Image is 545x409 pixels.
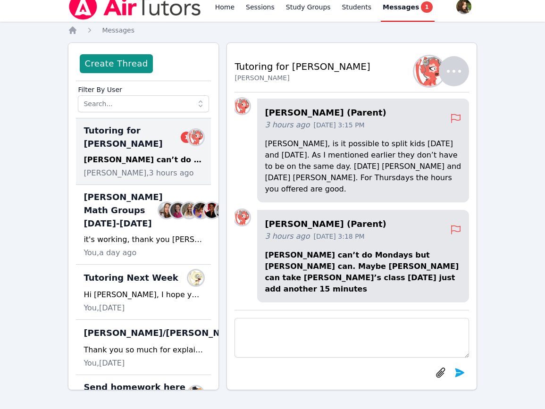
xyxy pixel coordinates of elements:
[414,56,444,86] img: Yuliya Shekhtman
[84,358,125,369] span: You, [DATE]
[78,81,209,95] label: Filter By User
[188,130,203,145] img: Yuliya Shekhtman
[84,154,203,166] div: [PERSON_NAME] can’t do Mondays but [PERSON_NAME] can. Maybe [PERSON_NAME] can take [PERSON_NAME]’...
[181,132,192,143] span: 1
[78,95,209,112] input: Search...
[80,54,152,73] button: Create Thread
[84,247,136,259] span: You, a day ago
[84,344,203,356] div: Thank you so much for explaining that [PERSON_NAME], I appreciate you, and that makes a lot of se...
[84,381,192,407] span: Send homework here :)
[84,302,125,314] span: You, [DATE]
[159,203,174,218] img: Sarah Benzinger
[235,210,250,225] img: Yuliya Shekhtman
[102,25,134,35] a: Messages
[170,203,185,218] img: Rebecca Miller
[204,203,219,218] img: Johnicia Haynes
[84,289,203,300] div: Hi [PERSON_NAME], I hope you are having a great week. I was wondering if you would be able to mov...
[68,25,477,35] nav: Breadcrumb
[102,26,134,34] span: Messages
[84,124,192,150] span: Tutoring for [PERSON_NAME]
[84,326,244,340] span: [PERSON_NAME]/[PERSON_NAME]
[76,185,211,265] div: [PERSON_NAME] Math Groups [DATE]-[DATE]Sarah BenzingerRebecca MillerSandra DavisAlexis AsiamaJohn...
[216,203,231,218] img: Michelle Dalton
[265,250,461,295] p: [PERSON_NAME] can’t do Mondays but [PERSON_NAME] can. Maybe [PERSON_NAME] can take [PERSON_NAME]’...
[76,320,211,375] div: [PERSON_NAME]/[PERSON_NAME]Joyce LawThank you so much for explaining that [PERSON_NAME], I apprec...
[235,99,250,114] img: Yuliya Shekhtman
[84,191,162,230] span: [PERSON_NAME] Math Groups [DATE]-[DATE]
[76,265,211,320] div: Tutoring Next WeekKira DubovskaHi [PERSON_NAME], I hope you are having a great week. I was wonder...
[188,270,203,285] img: Kira Dubovska
[421,1,432,13] span: 1
[193,203,208,218] img: Alexis Asiama
[84,167,193,179] span: [PERSON_NAME], 3 hours ago
[84,234,203,245] div: it's working, thank you [PERSON_NAME]! :)
[182,203,197,218] img: Sandra Davis
[265,231,310,242] span: 3 hours ago
[265,106,450,119] h4: [PERSON_NAME] (Parent)
[383,2,419,12] span: Messages
[313,120,364,130] span: [DATE] 3:15 PM
[265,119,310,131] span: 3 hours ago
[76,118,211,185] div: Tutoring for [PERSON_NAME]1Yuliya Shekhtman[PERSON_NAME] can’t do Mondays but [PERSON_NAME] can. ...
[313,232,364,241] span: [DATE] 3:18 PM
[265,138,461,195] p: [PERSON_NAME], is it possible to split kids [DATE] and [DATE]. As I mentioned earlier they don’t ...
[235,60,370,73] h2: Tutoring for [PERSON_NAME]
[265,217,450,231] h4: [PERSON_NAME] (Parent)
[235,73,370,83] div: [PERSON_NAME]
[420,56,469,86] button: Yuliya Shekhtman
[84,271,178,284] span: Tutoring Next Week
[188,386,203,401] img: Nya Avery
